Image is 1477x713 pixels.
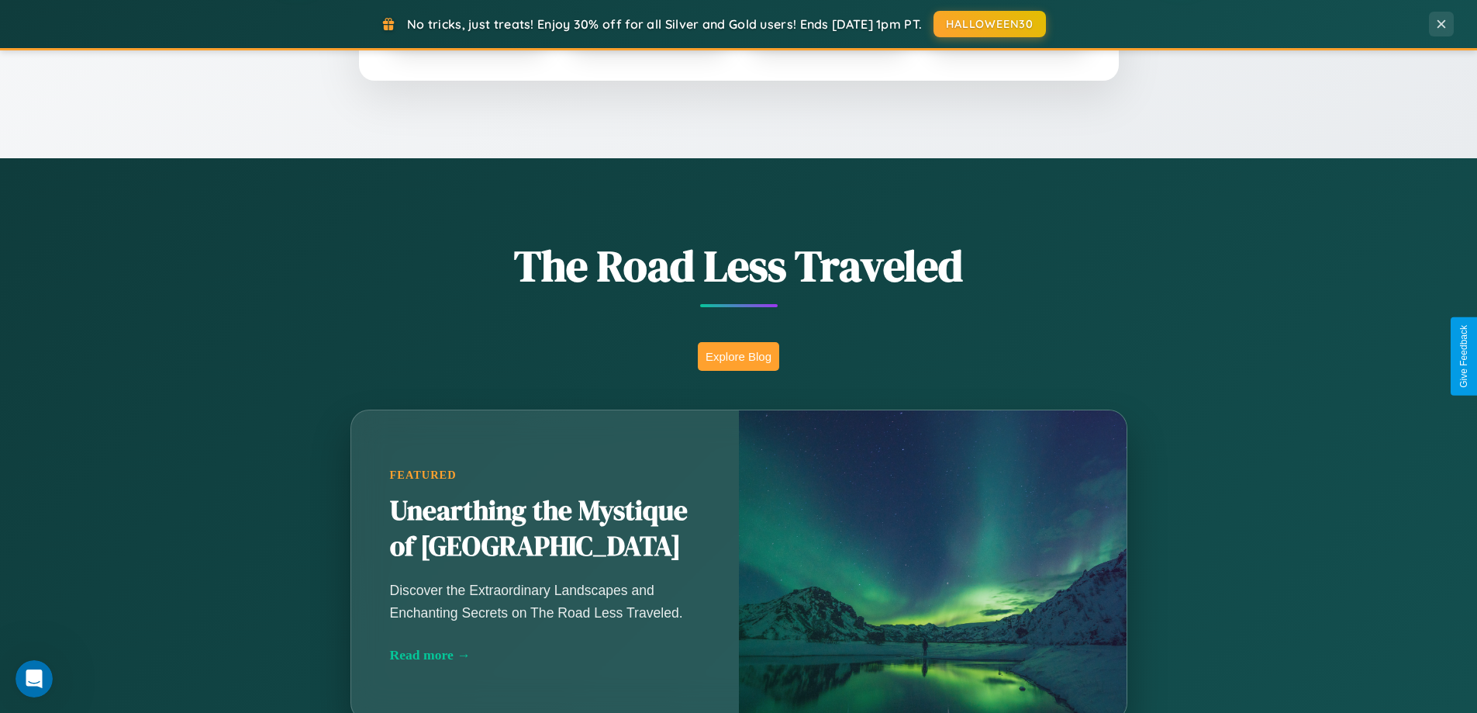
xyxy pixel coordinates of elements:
button: Explore Blog [698,342,779,371]
iframe: Intercom live chat [16,660,53,697]
p: Discover the Extraordinary Landscapes and Enchanting Secrets on The Road Less Traveled. [390,580,700,623]
span: No tricks, just treats! Enjoy 30% off for all Silver and Gold users! Ends [DATE] 1pm PT. [407,16,922,32]
div: Featured [390,469,700,482]
h1: The Road Less Traveled [274,236,1204,296]
div: Give Feedback [1458,325,1469,388]
div: Read more → [390,647,700,663]
button: HALLOWEEN30 [933,11,1046,37]
h2: Unearthing the Mystique of [GEOGRAPHIC_DATA] [390,493,700,565]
